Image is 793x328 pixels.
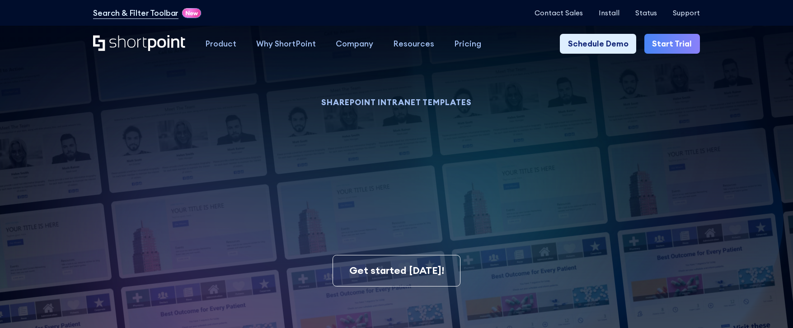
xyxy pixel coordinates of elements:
[326,34,383,54] a: Company
[164,99,629,106] h1: SHAREPOINT INTRANET TEMPLATES
[195,34,246,54] a: Product
[673,9,700,17] a: Support
[644,34,700,54] a: Start Trial
[246,34,326,54] a: Why ShortPoint
[444,34,491,54] a: Pricing
[535,9,583,17] a: Contact Sales
[599,9,619,17] a: Install
[383,34,444,54] a: Resources
[635,9,657,17] a: Status
[349,263,444,278] div: Get started [DATE]!
[336,38,373,50] div: Company
[93,7,178,19] a: Search & Filter Toolbar
[205,38,236,50] div: Product
[333,255,460,286] a: Get started [DATE]!
[93,35,185,52] a: Home
[454,38,481,50] div: Pricing
[393,38,434,50] div: Resources
[256,38,316,50] div: Why ShortPoint
[560,34,636,54] a: Schedule Demo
